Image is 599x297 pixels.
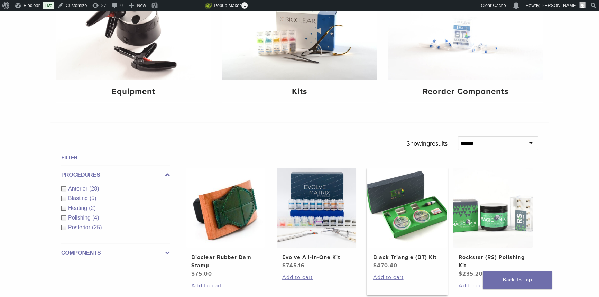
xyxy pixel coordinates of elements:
img: Evolve All-in-One Kit [277,168,356,248]
span: $ [373,262,377,269]
span: Heating [68,205,89,211]
a: Add to cart: “Bioclear Rubber Dam Stamp” [191,281,260,290]
a: Back To Top [483,271,552,289]
label: Components [61,249,170,257]
h4: Equipment [62,85,205,98]
span: Polishing [68,215,92,221]
span: $ [282,262,286,269]
a: Add to cart: “Evolve All-in-One Kit” [282,273,351,281]
label: Procedures [61,171,170,179]
span: Blasting [68,195,90,201]
span: [PERSON_NAME] [540,3,577,8]
h2: Rockstar (RS) Polishing Kit [459,253,527,270]
h2: Bioclear Rubber Dam Stamp [191,253,260,270]
img: Black Triangle (BT) Kit [367,168,447,248]
img: Views over 48 hours. Click for more Jetpack Stats. [166,2,205,10]
h2: Evolve All-in-One Kit [282,253,351,261]
span: (28) [89,186,99,192]
span: $ [191,270,195,277]
p: Showing results [406,136,448,151]
img: Rockstar (RS) Polishing Kit [453,168,533,248]
span: (25) [92,224,102,230]
span: 1 [241,2,248,9]
a: Evolve All-in-One KitEvolve All-in-One Kit $745.16 [276,168,357,270]
a: Add to cart: “Rockstar (RS) Polishing Kit” [459,281,527,290]
a: Bioclear Rubber Dam StampBioclear Rubber Dam Stamp $75.00 [185,168,266,278]
span: (5) [90,195,96,201]
span: $ [459,270,462,277]
a: Live [43,2,54,9]
a: Add to cart: “Black Triangle (BT) Kit” [373,273,441,281]
bdi: 470.40 [373,262,397,269]
span: (4) [92,215,99,221]
bdi: 235.20 [459,270,483,277]
h4: Filter [61,154,170,162]
a: Black Triangle (BT) KitBlack Triangle (BT) Kit $470.40 [367,168,448,270]
img: Bioclear Rubber Dam Stamp [186,168,265,248]
a: Rockstar (RS) Polishing KitRockstar (RS) Polishing Kit $235.20 [453,168,533,278]
bdi: 745.16 [282,262,305,269]
span: Posterior [68,224,92,230]
h4: Reorder Components [394,85,537,98]
h2: Black Triangle (BT) Kit [373,253,441,261]
bdi: 75.00 [191,270,212,277]
span: (2) [89,205,96,211]
span: Anterior [68,186,89,192]
h4: Kits [228,85,371,98]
